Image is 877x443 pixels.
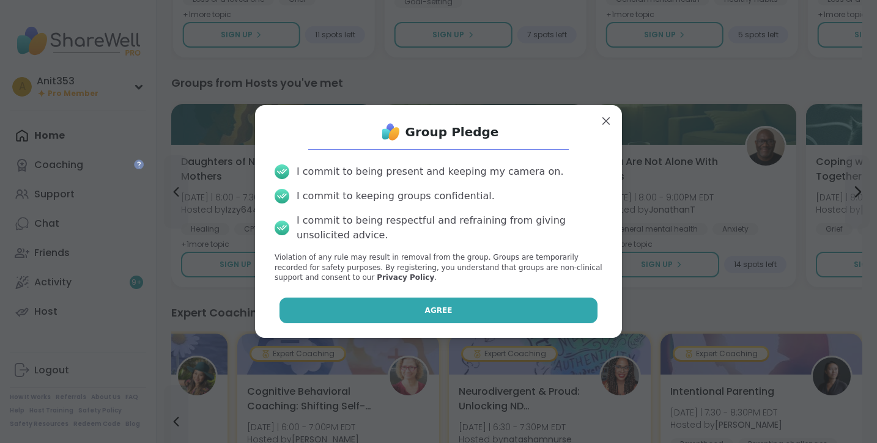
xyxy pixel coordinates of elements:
[297,164,563,179] div: I commit to being present and keeping my camera on.
[297,213,602,243] div: I commit to being respectful and refraining from giving unsolicited advice.
[134,159,144,169] iframe: Spotlight
[275,252,602,283] p: Violation of any rule may result in removal from the group. Groups are temporarily recorded for s...
[425,305,453,316] span: Agree
[377,273,434,282] a: Privacy Policy
[279,298,598,323] button: Agree
[379,120,403,144] img: ShareWell Logo
[405,123,499,141] h1: Group Pledge
[297,189,495,203] div: I commit to keeping groups confidential.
